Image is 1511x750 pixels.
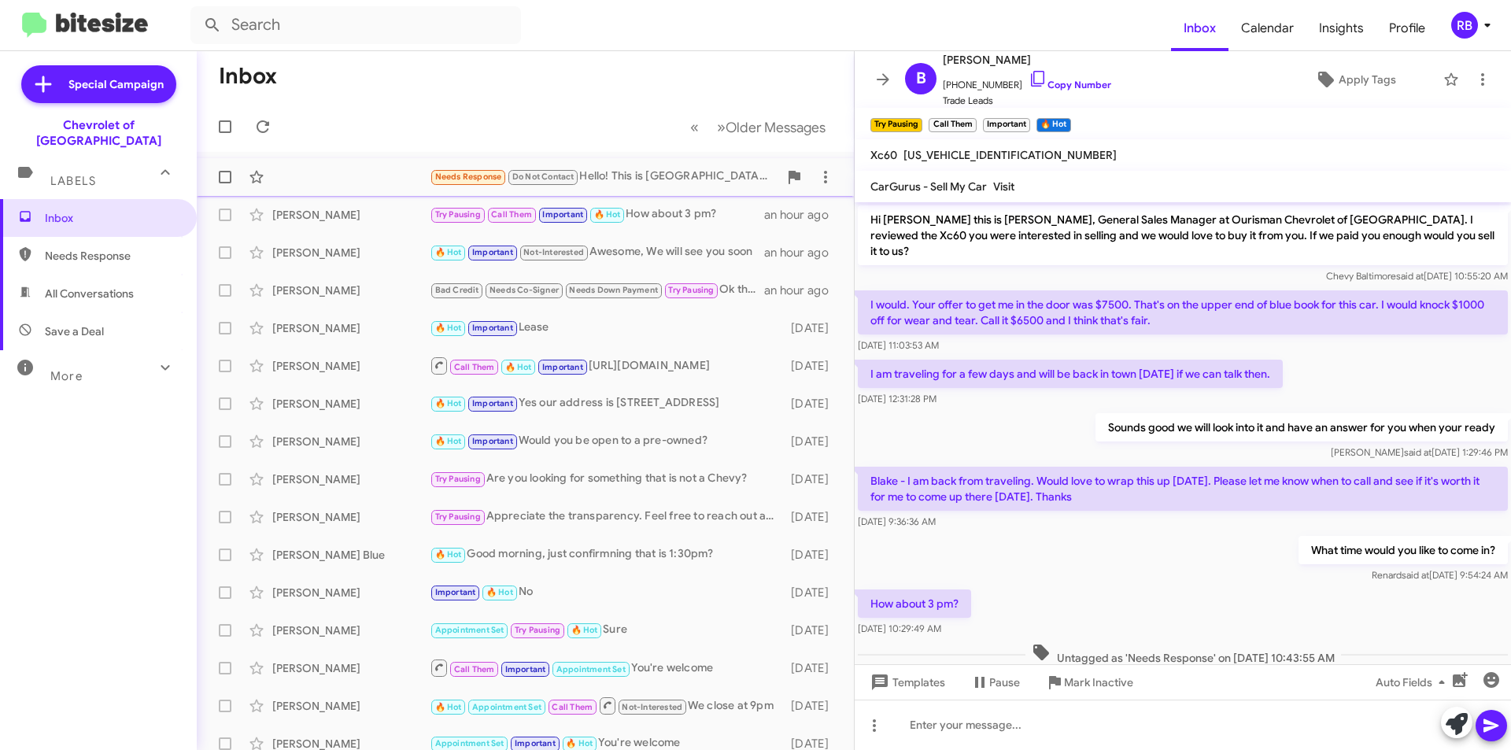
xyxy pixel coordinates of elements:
[272,320,430,336] div: [PERSON_NAME]
[783,320,841,336] div: [DATE]
[783,358,841,374] div: [DATE]
[958,668,1033,696] button: Pause
[858,589,971,618] p: How about 3 pm?
[430,508,783,526] div: Appreciate the transparency. Feel free to reach out after taking care of insurance so we can furt...
[430,394,783,412] div: Yes our address is [STREET_ADDRESS]
[515,625,560,635] span: Try Pausing
[454,664,495,674] span: Call Them
[858,515,936,527] span: [DATE] 9:36:36 AM
[569,285,658,295] span: Needs Down Payment
[1171,6,1228,51] a: Inbox
[1372,569,1508,581] span: Renard [DATE] 9:54:24 AM
[989,668,1020,696] span: Pause
[45,323,104,339] span: Save a Deal
[1396,270,1424,282] span: said at
[430,621,783,639] div: Sure
[916,66,926,91] span: B
[1376,668,1451,696] span: Auto Fields
[272,698,430,714] div: [PERSON_NAME]
[430,243,764,261] div: Awesome, We will see you soon
[783,698,841,714] div: [DATE]
[783,623,841,638] div: [DATE]
[681,111,708,143] button: Previous
[764,207,841,223] div: an hour ago
[430,319,783,337] div: Lease
[1274,65,1435,94] button: Apply Tags
[68,76,164,92] span: Special Campaign
[622,702,682,712] span: Not-Interested
[594,209,621,220] span: 🔥 Hot
[435,323,462,333] span: 🔥 Hot
[1306,6,1376,51] a: Insights
[1363,668,1464,696] button: Auto Fields
[272,623,430,638] div: [PERSON_NAME]
[542,362,583,372] span: Important
[983,118,1030,132] small: Important
[783,396,841,412] div: [DATE]
[486,587,513,597] span: 🔥 Hot
[491,209,532,220] span: Call Them
[272,207,430,223] div: [PERSON_NAME]
[783,509,841,525] div: [DATE]
[1029,79,1111,91] a: Copy Number
[943,93,1111,109] span: Trade Leads
[45,286,134,301] span: All Conversations
[472,702,541,712] span: Appointment Set
[272,585,430,600] div: [PERSON_NAME]
[726,119,826,136] span: Older Messages
[472,323,513,333] span: Important
[717,117,726,137] span: »
[783,547,841,563] div: [DATE]
[272,547,430,563] div: [PERSON_NAME] Blue
[490,285,559,295] span: Needs Co-Signer
[435,549,462,560] span: 🔥 Hot
[272,283,430,298] div: [PERSON_NAME]
[512,172,574,182] span: Do Not Contact
[21,65,176,103] a: Special Campaign
[272,660,430,676] div: [PERSON_NAME]
[430,658,783,678] div: You're welcome
[783,660,841,676] div: [DATE]
[272,358,430,374] div: [PERSON_NAME]
[566,738,593,748] span: 🔥 Hot
[556,664,626,674] span: Appointment Set
[435,247,462,257] span: 🔥 Hot
[435,436,462,446] span: 🔥 Hot
[472,436,513,446] span: Important
[1438,12,1494,39] button: RB
[272,509,430,525] div: [PERSON_NAME]
[272,434,430,449] div: [PERSON_NAME]
[1404,446,1432,458] span: said at
[1025,643,1341,666] span: Untagged as 'Needs Response' on [DATE] 10:43:55 AM
[430,356,783,375] div: [URL][DOMAIN_NAME]
[1299,536,1508,564] p: What time would you like to come in?
[430,545,783,563] div: Good morning, just confirmning that is 1:30pm?
[870,118,922,132] small: Try Pausing
[783,434,841,449] div: [DATE]
[190,6,521,44] input: Search
[50,174,96,188] span: Labels
[505,664,546,674] span: Important
[472,398,513,408] span: Important
[1326,270,1508,282] span: Chevy Baltimore [DATE] 10:55:20 AM
[435,625,504,635] span: Appointment Set
[1036,118,1070,132] small: 🔥 Hot
[867,668,945,696] span: Templates
[542,209,583,220] span: Important
[858,623,941,634] span: [DATE] 10:29:49 AM
[1331,446,1508,458] span: [PERSON_NAME] [DATE] 1:29:46 PM
[272,396,430,412] div: [PERSON_NAME]
[219,64,277,89] h1: Inbox
[523,247,584,257] span: Not-Interested
[45,248,179,264] span: Needs Response
[430,168,778,186] div: Hello! This is [GEOGRAPHIC_DATA]. We seem to have received this message in error, as we are a doc...
[764,245,841,260] div: an hour ago
[430,583,783,601] div: No
[1376,6,1438,51] span: Profile
[1228,6,1306,51] a: Calendar
[435,285,479,295] span: Bad Credit
[435,587,476,597] span: Important
[435,172,502,182] span: Needs Response
[435,702,462,712] span: 🔥 Hot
